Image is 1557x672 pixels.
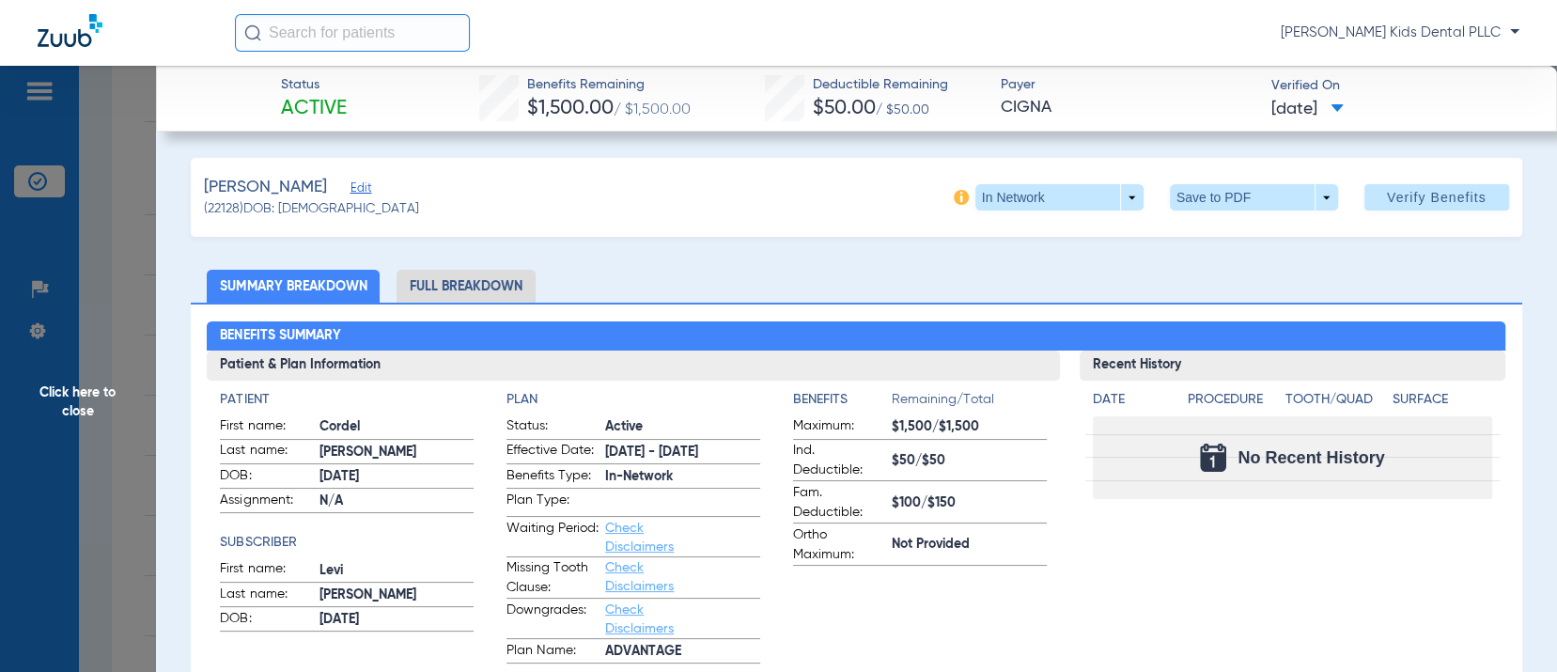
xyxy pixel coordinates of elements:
span: Benefits Type: [506,466,599,489]
app-breakdown-title: Surface [1392,390,1492,416]
h4: Date [1093,390,1172,410]
h4: Plan [506,390,760,410]
span: Remaining/Total [892,390,1047,416]
span: [PERSON_NAME] [319,443,474,462]
span: Plan Type: [506,491,599,516]
span: DOB: [220,609,312,632]
h4: Benefits [793,390,892,410]
span: $1,500/$1,500 [892,417,1047,437]
button: In Network [975,184,1144,211]
iframe: Chat Widget [1463,582,1557,672]
li: Summary Breakdown [207,270,380,303]
span: Verified On [1271,76,1526,96]
app-breakdown-title: Tooth/Quad [1285,390,1385,416]
span: Waiting Period: [506,519,599,556]
span: Ortho Maximum: [793,525,885,565]
span: Missing Tooth Clause: [506,558,599,598]
span: Ind. Deductible: [793,441,885,480]
span: Effective Date: [506,441,599,463]
a: Check Disclaimers [605,561,674,593]
app-breakdown-title: Benefits [793,390,892,416]
span: Maximum: [793,416,885,439]
h4: Procedure [1188,390,1279,410]
h3: Patient & Plan Information [207,351,1059,381]
span: Last name: [220,585,312,607]
span: (22128) DOB: [DEMOGRAPHIC_DATA] [204,199,419,219]
span: Benefits Remaining [527,75,691,95]
button: Save to PDF [1170,184,1338,211]
span: $50.00 [813,99,876,118]
span: N/A [319,492,474,511]
h4: Tooth/Quad [1285,390,1385,410]
h4: Patient [220,390,474,410]
app-breakdown-title: Date [1093,390,1172,416]
span: Active [281,96,347,122]
span: In-Network [605,467,760,487]
img: Zuub Logo [38,14,102,47]
span: First name: [220,559,312,582]
app-breakdown-title: Procedure [1188,390,1279,416]
h4: Surface [1392,390,1492,410]
span: [PERSON_NAME] [319,586,474,605]
span: [DATE] [1271,98,1344,121]
span: [PERSON_NAME] Kids Dental PLLC [1281,23,1519,42]
span: No Recent History [1238,448,1384,467]
span: ADVANTAGE [605,642,760,662]
span: [DATE] [319,610,474,630]
span: Not Provided [892,535,1047,555]
span: / $1,500.00 [614,102,691,117]
span: Assignment: [220,491,312,513]
span: Deductible Remaining [813,75,948,95]
a: Check Disclaimers [605,522,674,554]
a: Check Disclaimers [605,603,674,635]
span: CIGNA [1000,96,1254,119]
span: [PERSON_NAME] [204,176,327,199]
span: $1,500.00 [527,99,614,118]
span: / $50.00 [876,103,929,117]
span: Downgrades: [506,601,599,638]
span: $50/$50 [892,451,1047,471]
li: Full Breakdown [397,270,536,303]
span: Cordel [319,417,474,437]
button: Verify Benefits [1364,184,1509,211]
span: Last name: [220,441,312,463]
span: Verify Benefits [1387,190,1487,205]
input: Search for patients [235,14,470,52]
span: [DATE] [319,467,474,487]
span: Status: [506,416,599,439]
span: First name: [220,416,312,439]
span: [DATE] - [DATE] [605,443,760,462]
img: info-icon [954,190,969,205]
h3: Recent History [1080,351,1506,381]
span: Payer [1000,75,1254,95]
img: Search Icon [244,24,261,41]
span: Levi [319,561,474,581]
span: Active [605,417,760,437]
span: $100/$150 [892,493,1047,513]
span: Status [281,75,347,95]
img: Calendar [1200,444,1226,472]
span: Edit [350,181,366,199]
h2: Benefits Summary [207,321,1505,352]
span: DOB: [220,466,312,489]
span: Plan Name: [506,641,599,664]
h4: Subscriber [220,533,474,553]
span: Fam. Deductible: [793,483,885,523]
